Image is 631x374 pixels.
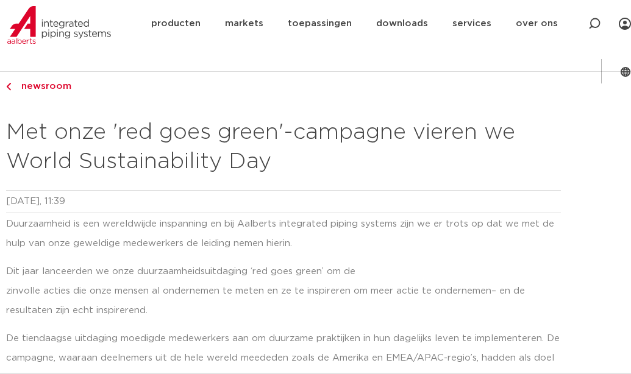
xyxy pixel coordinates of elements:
a: newsroom [6,79,561,94]
p: Dit jaar lanceerden we onze duurzaamheidsuitdaging ‘red goes green’ om de zinvolle acties die onz... [6,262,561,320]
p: Duurzaamheid is een wereldwijde inspanning en bij Aalberts integrated piping systems zijn we er t... [6,214,561,253]
time: 11:39 [45,197,65,206]
span: newsroom [14,82,71,91]
img: chevron-right.svg [6,83,11,91]
span: , [40,197,41,206]
h2: Met onze 'red goes green'-campagne vieren we World Sustainability Day [6,118,561,177]
time: [DATE] [6,197,40,206]
div: my IPS [619,10,631,37]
